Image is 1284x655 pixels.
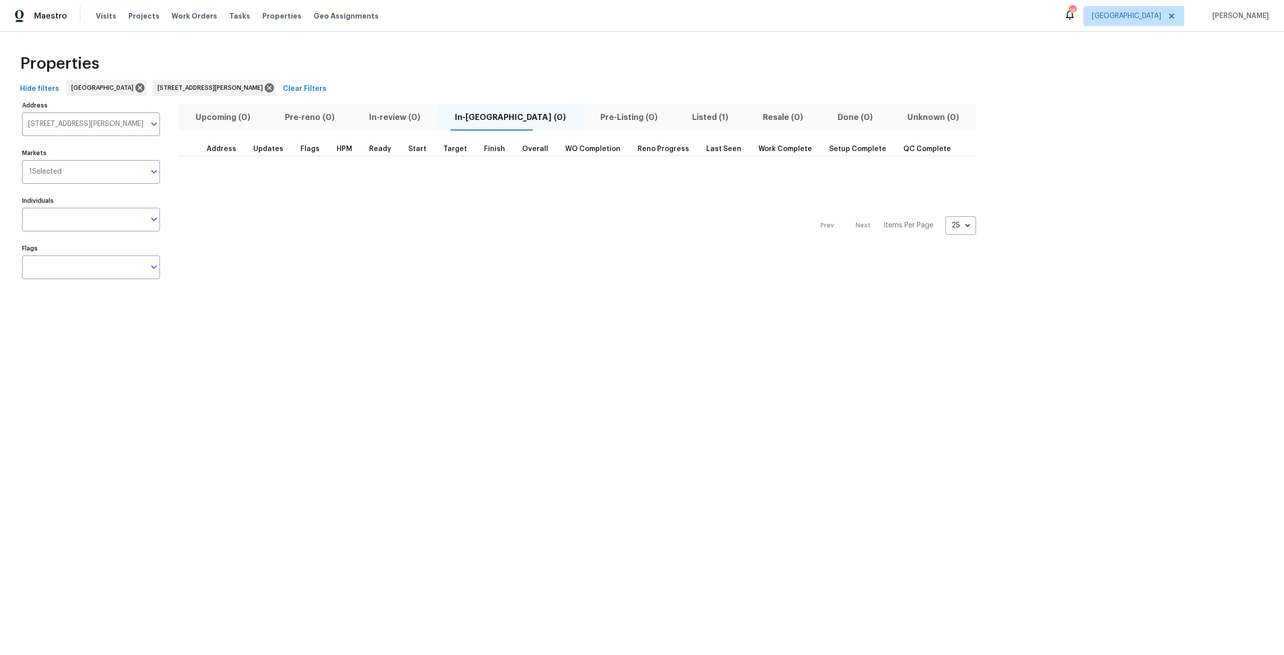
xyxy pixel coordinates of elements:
span: Reno Progress [637,146,689,153]
span: [PERSON_NAME] [1208,11,1269,21]
span: Hide filters [20,83,59,95]
span: Ready [369,146,391,153]
label: Address [22,102,160,108]
span: In-review (0) [358,110,432,124]
span: Properties [20,59,99,69]
span: Start [408,146,426,153]
span: Target [443,146,467,153]
span: Work Complete [758,146,812,153]
span: [GEOGRAPHIC_DATA] [1092,11,1161,21]
span: HPM [337,146,352,153]
div: Earliest renovation start date (first business day after COE or Checkout) [369,146,400,153]
span: Maestro [34,11,67,21]
span: Done (0) [826,110,884,124]
div: Target renovation project end date [443,146,476,153]
span: Finish [484,146,505,153]
span: Last Seen [706,146,741,153]
span: Address [207,146,236,153]
span: Pre-Listing (0) [589,110,669,124]
button: Open [147,165,161,179]
span: Setup Complete [829,146,886,153]
span: Visits [96,11,116,21]
div: 25 [945,212,976,238]
button: Open [147,212,161,226]
button: Open [147,260,161,274]
label: Markets [22,150,160,156]
button: Clear Filters [279,80,331,98]
span: Overall [522,146,548,153]
div: 16 [1069,6,1076,16]
span: 1 Selected [29,168,62,176]
nav: Pagination Navigation [811,162,976,289]
span: Tasks [229,13,250,20]
span: Unknown (0) [896,110,970,124]
span: Upcoming (0) [185,110,262,124]
div: Days past target finish date [522,146,557,153]
div: [GEOGRAPHIC_DATA] [66,80,146,96]
label: Individuals [22,198,160,204]
span: [STREET_ADDRESS][PERSON_NAME] [157,83,267,93]
span: Work Orders [172,11,217,21]
span: WO Completion [565,146,620,153]
div: [STREET_ADDRESS][PERSON_NAME] [152,80,276,96]
div: Projected renovation finish date [484,146,514,153]
span: Properties [262,11,301,21]
span: Pre-reno (0) [274,110,346,124]
span: Clear Filters [283,83,327,95]
p: Items Per Page [883,220,933,230]
span: Flags [300,146,319,153]
button: Hide filters [16,80,63,98]
span: Updates [253,146,283,153]
button: Open [147,117,161,131]
div: Actual renovation start date [408,146,435,153]
span: Projects [128,11,159,21]
span: In-[GEOGRAPHIC_DATA] (0) [444,110,577,124]
span: Geo Assignments [313,11,379,21]
label: Flags [22,245,160,251]
span: Resale (0) [751,110,814,124]
span: Listed (1) [681,110,739,124]
span: QC Complete [903,146,951,153]
span: [GEOGRAPHIC_DATA] [71,83,137,93]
